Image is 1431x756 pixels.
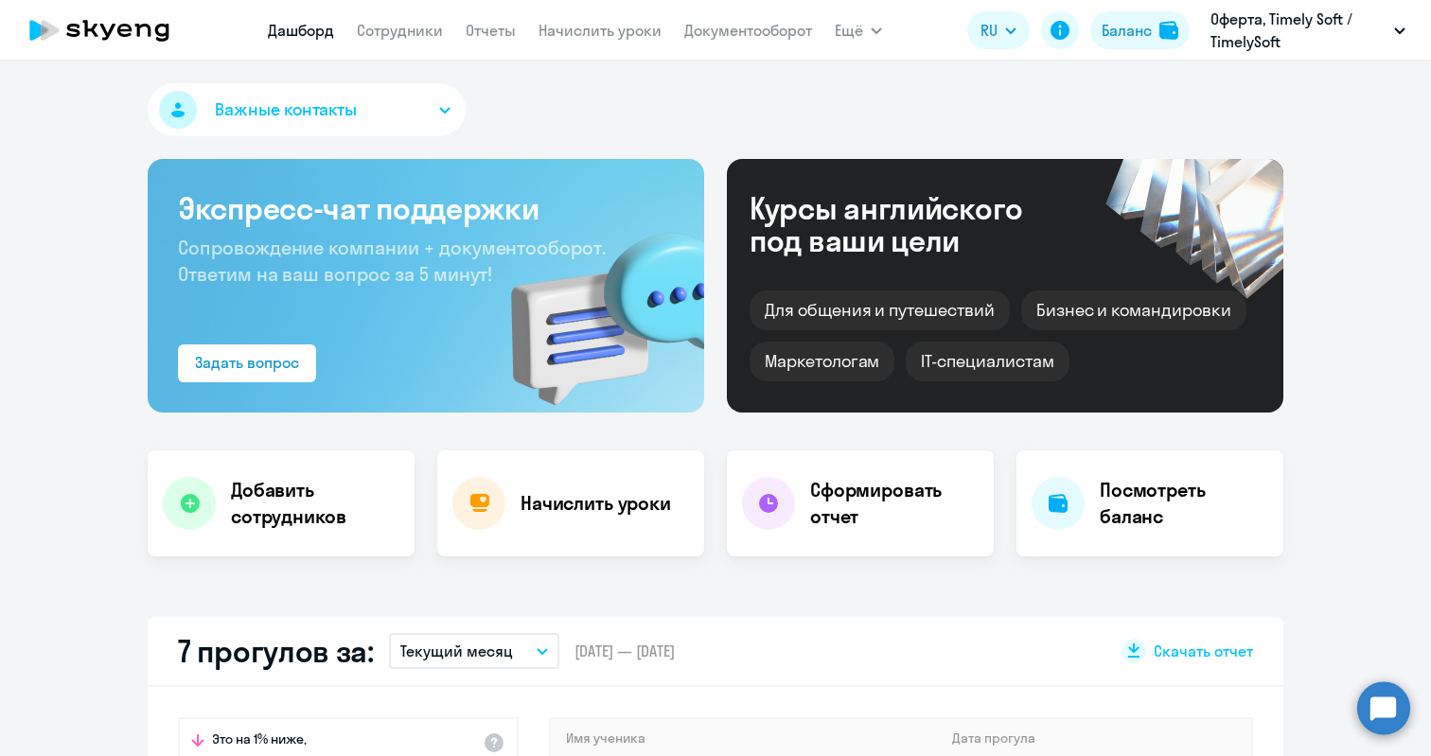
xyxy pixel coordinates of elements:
[750,192,1073,256] div: Курсы английского под ваши цели
[178,632,374,670] h2: 7 прогулов за:
[1159,21,1178,40] img: balance
[231,477,399,530] h4: Добавить сотрудников
[1021,290,1246,330] div: Бизнес и командировки
[178,189,674,227] h3: Экспресс-чат поддержки
[148,83,466,136] button: Важные контакты
[1201,8,1415,53] button: Оферта, Timely Soft / TimelySoft
[1100,477,1268,530] h4: Посмотреть баланс
[980,19,998,42] span: RU
[1154,641,1253,661] span: Скачать отчет
[178,236,606,286] span: Сопровождение компании + документооборот. Ответим на ваш вопрос за 5 минут!
[400,640,513,662] p: Текущий месяц
[684,21,812,40] a: Документооборот
[1090,11,1190,49] button: Балансbalance
[967,11,1030,49] button: RU
[750,342,894,381] div: Маркетологам
[810,477,979,530] h4: Сформировать отчет
[466,21,516,40] a: Отчеты
[178,344,316,382] button: Задать вопрос
[835,19,863,42] span: Ещё
[484,200,704,413] img: bg-img
[215,97,357,122] span: Важные контакты
[389,633,559,669] button: Текущий месяц
[1210,8,1387,53] p: Оферта, Timely Soft / TimelySoft
[212,730,307,753] span: Это на 1% ниже,
[835,11,882,49] button: Ещё
[521,490,671,517] h4: Начислить уроки
[906,342,1069,381] div: IT-специалистам
[195,351,299,374] div: Задать вопрос
[574,641,675,661] span: [DATE] — [DATE]
[1102,19,1152,42] div: Баланс
[357,21,443,40] a: Сотрудники
[268,21,334,40] a: Дашборд
[539,21,662,40] a: Начислить уроки
[750,290,1010,330] div: Для общения и путешествий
